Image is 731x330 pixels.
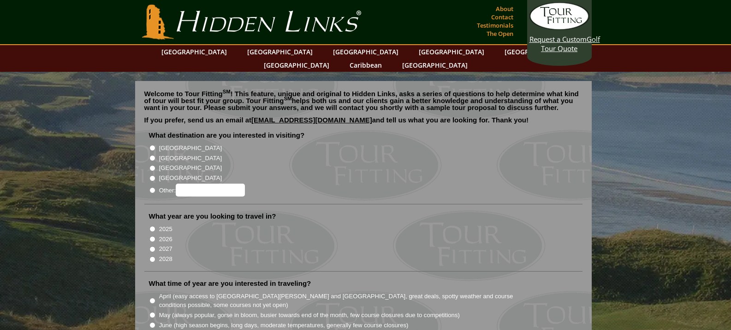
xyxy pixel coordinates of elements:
[345,58,386,72] a: Caribbean
[328,45,403,58] a: [GEOGRAPHIC_DATA]
[493,2,516,15] a: About
[259,58,334,72] a: [GEOGRAPHIC_DATA]
[398,58,472,72] a: [GEOGRAPHIC_DATA]
[144,116,582,130] p: If you prefer, send us an email at and tell us what you are looking for. Thank you!
[159,321,409,330] label: June (high season begins, long days, moderate temperatures, generally few course closures)
[159,255,172,264] label: 2028
[149,212,276,221] label: What year are you looking to travel in?
[489,11,516,23] a: Contact
[149,279,311,288] label: What time of year are you interested in traveling?
[251,116,372,124] a: [EMAIL_ADDRESS][DOMAIN_NAME]
[223,89,231,94] sup: SM
[159,292,530,310] label: April (easy access to [GEOGRAPHIC_DATA][PERSON_NAME] and [GEOGRAPHIC_DATA], great deals, spotty w...
[159,244,172,254] label: 2027
[157,45,232,58] a: [GEOGRAPHIC_DATA]
[176,184,245,197] input: Other:
[243,45,317,58] a: [GEOGRAPHIC_DATA]
[159,163,222,173] label: [GEOGRAPHIC_DATA]
[529,35,587,44] span: Request a Custom
[159,144,222,153] label: [GEOGRAPHIC_DATA]
[149,131,305,140] label: What destination are you interested in visiting?
[159,154,222,163] label: [GEOGRAPHIC_DATA]
[159,184,245,197] label: Other:
[414,45,489,58] a: [GEOGRAPHIC_DATA]
[144,90,582,111] p: Welcome to Tour Fitting ! This feature, unique and original to Hidden Links, asks a series of que...
[529,2,589,53] a: Request a CustomGolf Tour Quote
[159,225,172,234] label: 2025
[475,19,516,32] a: Testimonials
[159,174,222,183] label: [GEOGRAPHIC_DATA]
[284,96,292,101] sup: SM
[484,27,516,40] a: The Open
[500,45,575,58] a: [GEOGRAPHIC_DATA]
[159,235,172,244] label: 2026
[159,311,460,320] label: May (always popular, gorse in bloom, busier towards end of the month, few course closures due to ...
